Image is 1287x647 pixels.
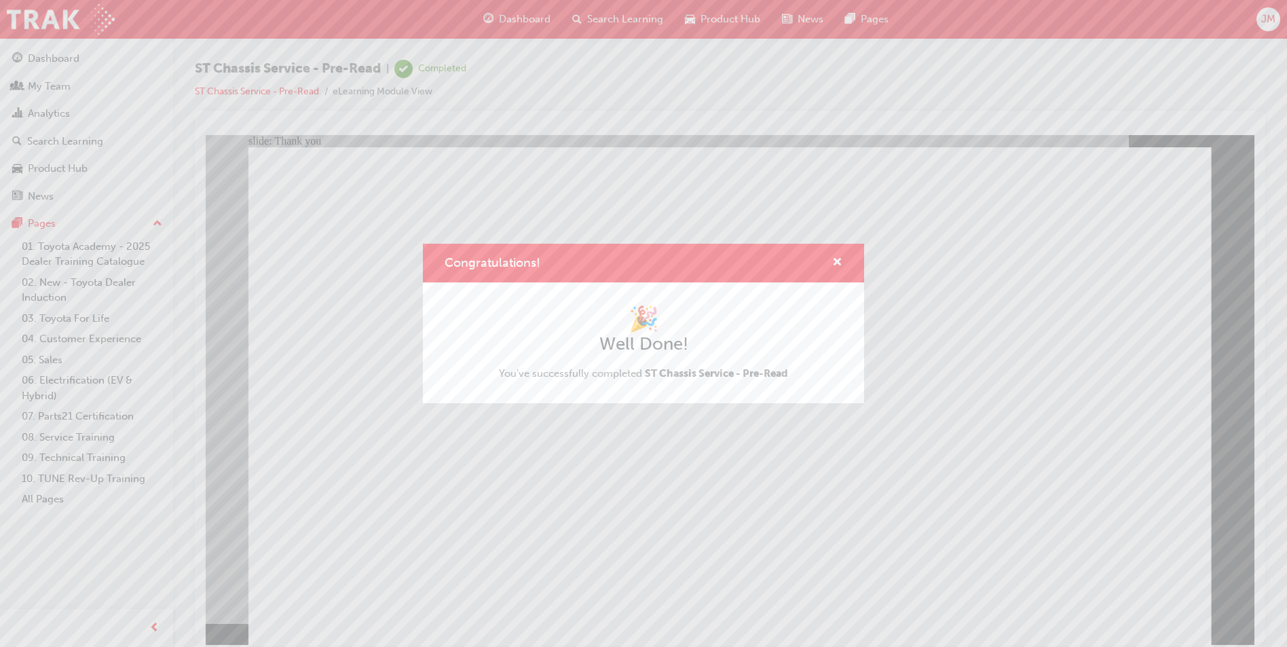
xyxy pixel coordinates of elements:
span: ST Chassis Service - Pre-Read [645,367,788,380]
h2: Well Done! [499,333,788,355]
h1: 🎉 [499,304,788,334]
div: Congratulations! [423,244,864,403]
button: cross-icon [832,255,842,272]
span: Congratulations! [445,255,540,270]
span: cross-icon [832,257,842,270]
span: You've successfully completed [499,367,788,380]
